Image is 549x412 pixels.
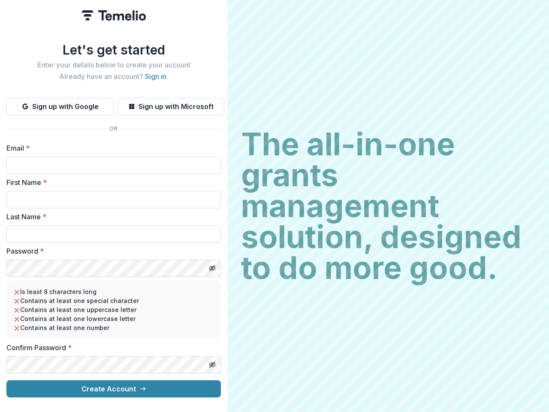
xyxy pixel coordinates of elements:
[6,42,221,58] h1: Let's get started
[13,314,214,323] li: Contains at least one lowercase letter
[6,212,216,222] label: Last Name
[6,61,221,69] h2: Enter your details below to create your account
[6,342,216,353] label: Confirm Password
[13,323,214,332] li: Contains at least one number
[6,380,221,397] button: Create Account
[117,98,224,115] button: Sign up with Microsoft
[145,72,166,81] a: Sign in
[13,296,214,305] li: Contains at least one special character
[6,143,216,153] label: Email
[6,73,221,81] h2: Already have an account? .
[205,358,219,372] button: Toggle password visibility
[13,305,214,314] li: Contains at least one uppercase letter
[81,10,146,21] img: Temelio
[6,98,114,115] button: Sign up with Google
[205,261,219,275] button: Toggle password visibility
[6,246,216,256] label: Password
[13,287,214,296] li: Is least 8 characters long
[6,177,216,188] label: First Name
